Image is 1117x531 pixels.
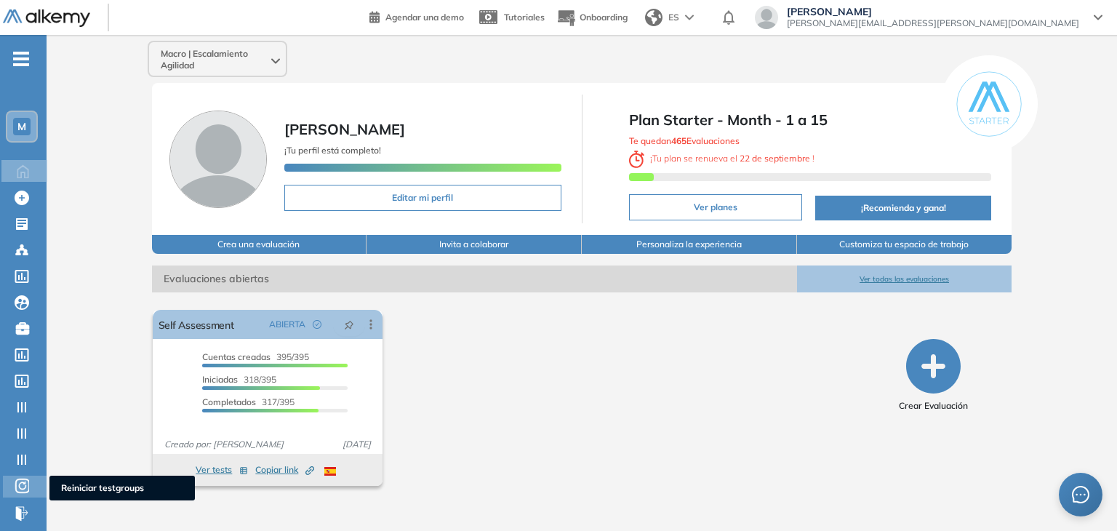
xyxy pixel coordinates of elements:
[202,374,276,385] span: 318/395
[580,12,628,23] span: Onboarding
[169,111,267,208] img: Foto de perfil
[629,109,992,131] span: Plan Starter - Month - 1 a 15
[159,438,289,451] span: Creado por: [PERSON_NAME]
[284,185,561,211] button: Editar mi perfil
[17,121,26,132] span: M
[202,351,271,362] span: Cuentas creadas
[629,135,740,146] span: Te quedan Evaluaciones
[152,235,367,254] button: Crea una evaluación
[385,12,464,23] span: Agendar una demo
[815,196,991,220] button: ¡Recomienda y gana!
[797,235,1012,254] button: Customiza tu espacio de trabajo
[161,48,268,71] span: Macro | Escalamiento Agilidad
[1072,486,1089,503] span: message
[369,7,464,25] a: Agendar una demo
[899,339,968,412] button: Crear Evaluación
[61,482,183,495] span: Reiniciar testgroups
[556,2,628,33] button: Onboarding
[582,235,797,254] button: Personaliza la experiencia
[152,265,797,292] span: Evaluaciones abiertas
[671,135,686,146] b: 465
[685,15,694,20] img: arrow
[787,6,1079,17] span: [PERSON_NAME]
[324,467,336,476] img: ESP
[899,399,968,412] span: Crear Evaluación
[196,461,248,479] button: Ver tests
[629,151,645,168] img: clock-svg
[313,320,321,329] span: check-circle
[629,194,803,220] button: Ver planes
[367,235,582,254] button: Invita a colaborar
[202,351,309,362] span: 395/395
[504,12,545,23] span: Tutoriales
[202,374,238,385] span: Iniciadas
[284,145,381,156] span: ¡Tu perfil está completo!
[202,396,256,407] span: Completados
[737,153,812,164] b: 22 de septiembre
[202,396,295,407] span: 317/395
[284,120,405,138] span: [PERSON_NAME]
[269,318,305,331] span: ABIERTA
[797,265,1012,292] button: Ver todas las evaluaciones
[645,9,662,26] img: world
[787,17,1079,29] span: [PERSON_NAME][EMAIL_ADDRESS][PERSON_NAME][DOMAIN_NAME]
[255,461,314,479] button: Copiar link
[344,319,354,330] span: pushpin
[3,9,90,28] img: Logo
[668,11,679,24] span: ES
[13,57,29,60] i: -
[337,438,377,451] span: [DATE]
[333,313,365,336] button: pushpin
[255,463,314,476] span: Copiar link
[159,310,234,339] a: Self Assessment
[629,153,815,164] span: ¡ Tu plan se renueva el !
